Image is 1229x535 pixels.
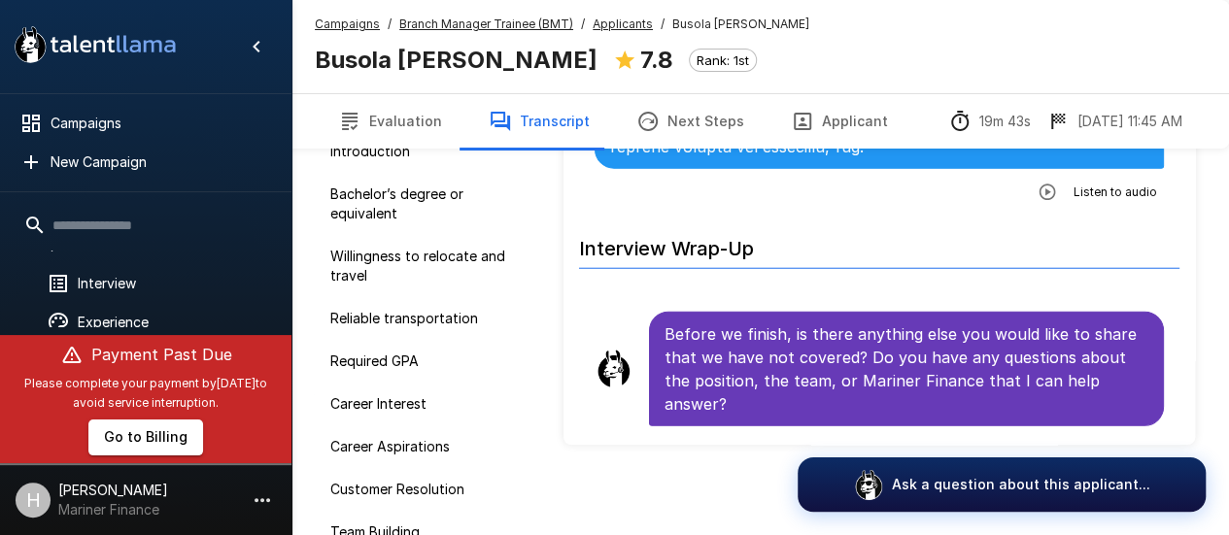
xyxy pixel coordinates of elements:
img: logo_glasses@2x.png [853,469,884,500]
div: The time between starting and completing the interview [948,110,1031,133]
span: / [581,15,585,34]
div: Introduction [315,134,540,169]
span: Time to start : [1051,442,1126,461]
span: / [388,15,392,34]
span: Introduction [330,142,525,161]
p: 19m 43s [979,112,1031,131]
span: Rank: 1st [690,52,756,68]
u: Campaigns [315,17,380,31]
div: Willingness to relocate and travel [315,239,540,293]
p: [DATE] 11:45 AM [1077,112,1182,131]
button: Transcript [465,94,613,149]
span: Listen to audio [1073,183,1156,202]
span: / [661,15,665,34]
b: Busola [PERSON_NAME] [315,46,597,74]
img: llama_clean.png [595,350,633,388]
div: The date and time when the interview was completed [1046,110,1182,133]
button: Next Steps [613,94,768,149]
div: Career Interest [315,386,540,421]
button: Ask a question about this applicant... [798,457,1206,512]
span: Reliable transportation [330,309,525,328]
div: Career Aspirations [315,429,540,464]
span: 0 : 40 [1130,442,1156,461]
h6: Interview Wrap-Up [579,217,1179,269]
div: Bachelor’s degree or equivalent [315,177,540,231]
p: Ask a question about this applicant... [892,475,1150,494]
button: Evaluation [315,94,465,149]
span: Bachelor’s degree or equivalent [330,184,525,223]
span: Required GPA [330,351,525,371]
div: Required GPA [315,344,540,379]
b: 7.8 [640,46,673,74]
button: Applicant [768,94,911,149]
u: Branch Manager Trainee (BMT) [399,17,573,31]
span: Career Interest [330,394,525,414]
span: Busola [PERSON_NAME] [672,15,809,34]
p: Before we finish, is there anything else you would like to share that we have not covered? Do you... [665,322,1148,416]
u: Applicants [593,17,653,31]
div: Reliable transportation [315,301,540,336]
span: Career Aspirations [330,437,525,456]
span: Willingness to relocate and travel [330,247,525,285]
